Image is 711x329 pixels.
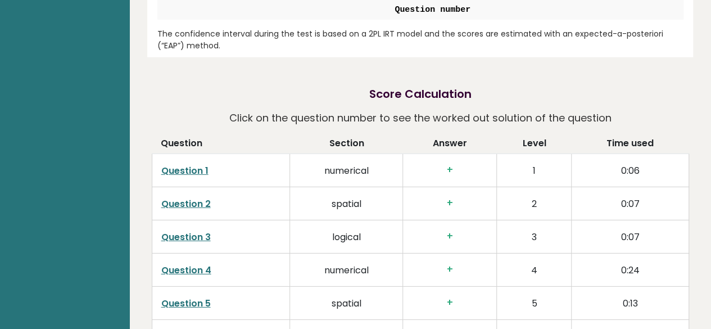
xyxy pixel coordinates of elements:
[229,108,612,128] p: Click on the question number to see the worked out solution of the question
[497,187,572,220] td: 2
[161,264,211,277] a: Question 4
[572,253,689,286] td: 0:24
[572,137,689,154] th: Time used
[497,286,572,319] td: 5
[497,220,572,253] td: 3
[290,187,403,220] td: spatial
[572,220,689,253] td: 0:07
[572,286,689,319] td: 0:13
[152,137,290,154] th: Question
[395,6,470,15] text: Question number
[161,297,211,310] a: Question 5
[161,197,211,210] a: Question 2
[497,154,572,187] td: 1
[290,286,403,319] td: spatial
[161,164,209,177] a: Question 1
[412,197,487,209] h3: +
[290,154,403,187] td: numerical
[161,231,211,244] a: Question 3
[157,28,683,52] div: The confidence interval during the test is based on a 2PL IRT model and the scores are estimated ...
[369,85,472,102] h2: Score Calculation
[290,220,403,253] td: logical
[412,231,487,242] h3: +
[412,264,487,276] h3: +
[403,137,497,154] th: Answer
[572,154,689,187] td: 0:06
[290,137,403,154] th: Section
[572,187,689,220] td: 0:07
[497,137,572,154] th: Level
[412,164,487,176] h3: +
[412,297,487,309] h3: +
[290,253,403,286] td: numerical
[497,253,572,286] td: 4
